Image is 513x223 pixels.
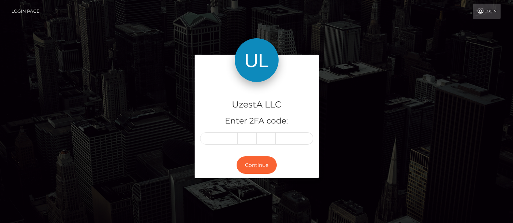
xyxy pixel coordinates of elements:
[200,116,313,127] h5: Enter 2FA code:
[473,4,501,19] a: Login
[11,4,39,19] a: Login Page
[235,38,279,82] img: UzestA LLC
[237,156,277,174] button: Continue
[200,98,313,111] h4: UzestA LLC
